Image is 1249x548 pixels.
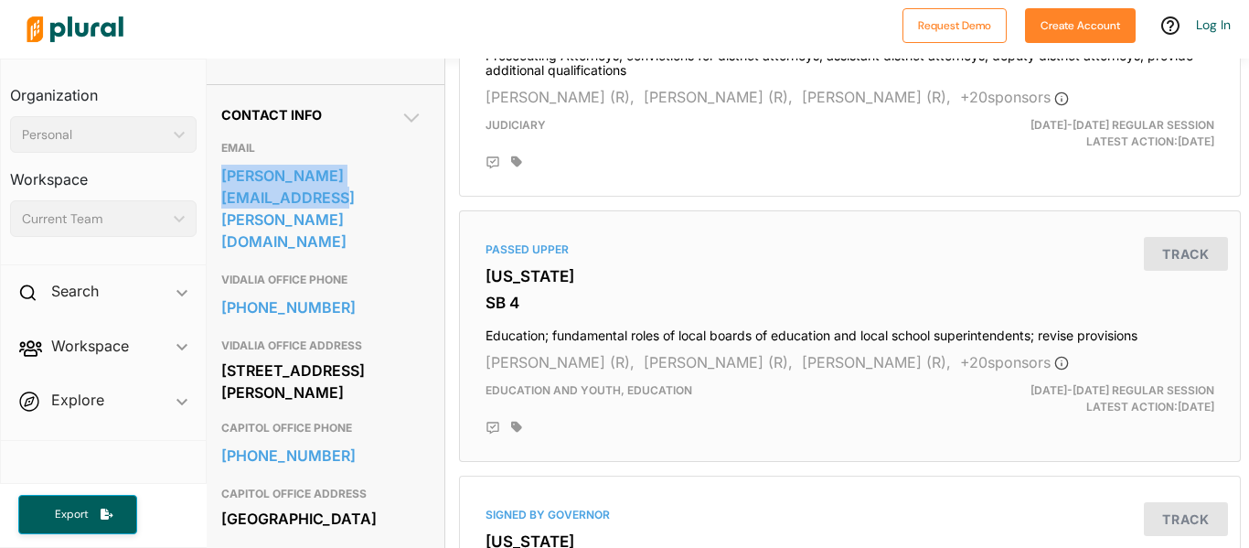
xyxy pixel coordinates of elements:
div: Add tags [511,421,522,434]
span: Export [42,507,101,522]
h3: [US_STATE] [486,267,1214,285]
h3: CAPITOL OFFICE PHONE [221,417,422,439]
button: Request Demo [902,8,1007,43]
h3: CAPITOL OFFICE ADDRESS [221,483,422,505]
span: + 20 sponsor s [960,353,1069,371]
span: Education and Youth, Education [486,383,692,397]
h2: Search [51,281,99,301]
h3: VIDALIA OFFICE ADDRESS [221,335,422,357]
span: [DATE]-[DATE] Regular Session [1030,118,1214,132]
div: Current Team [22,210,166,229]
div: Add tags [511,156,522,168]
span: Judiciary [486,118,546,132]
span: [PERSON_NAME] (R), [486,88,635,106]
h4: Education; fundamental roles of local boards of education and local school superintendents; revis... [486,319,1214,344]
button: Create Account [1025,8,1136,43]
div: [GEOGRAPHIC_DATA] [221,505,422,532]
span: [PERSON_NAME] (R), [802,88,951,106]
a: [PERSON_NAME][EMAIL_ADDRESS][PERSON_NAME][DOMAIN_NAME] [221,162,422,255]
div: [STREET_ADDRESS][PERSON_NAME] [221,357,422,406]
h3: EMAIL [221,137,422,159]
span: [PERSON_NAME] (R), [644,88,793,106]
a: [PHONE_NUMBER] [221,294,422,321]
span: [DATE]-[DATE] Regular Session [1030,383,1214,397]
div: Latest Action: [DATE] [976,117,1228,150]
div: Passed Upper [486,242,1214,258]
div: Latest Action: [DATE] [976,382,1228,415]
div: Add Position Statement [486,421,500,435]
h3: VIDALIA OFFICE PHONE [221,269,422,291]
div: Signed by Governor [486,507,1214,523]
span: + 20 sponsor s [960,88,1069,106]
span: [PERSON_NAME] (R), [644,353,793,371]
span: [PERSON_NAME] (R), [802,353,951,371]
h3: SB 4 [486,294,1214,312]
a: Request Demo [902,15,1007,34]
span: [PERSON_NAME] (R), [486,353,635,371]
button: Export [18,495,137,534]
div: Add Position Statement [486,156,500,170]
button: Track [1144,237,1228,271]
a: Create Account [1025,15,1136,34]
span: Contact Info [221,107,322,123]
a: [PHONE_NUMBER] [221,442,422,469]
button: Track [1144,502,1228,536]
h3: Workspace [10,153,197,193]
h3: Organization [10,69,197,109]
div: Personal [22,125,166,145]
a: Log In [1196,16,1231,33]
